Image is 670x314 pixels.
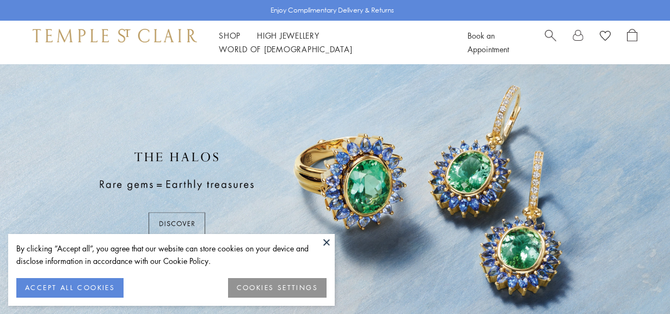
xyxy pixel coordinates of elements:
img: Temple St. Clair [33,29,197,42]
iframe: Gorgias live chat messenger [616,263,659,303]
button: ACCEPT ALL COOKIES [16,278,124,298]
nav: Main navigation [219,29,443,56]
div: By clicking “Accept all”, you agree that our website can store cookies on your device and disclos... [16,242,327,267]
a: World of [DEMOGRAPHIC_DATA]World of [DEMOGRAPHIC_DATA] [219,44,352,54]
a: Book an Appointment [468,30,509,54]
a: Search [545,29,556,56]
a: View Wishlist [600,29,611,45]
p: Enjoy Complimentary Delivery & Returns [271,5,394,16]
a: ShopShop [219,30,241,41]
a: Open Shopping Bag [627,29,637,56]
a: High JewelleryHigh Jewellery [257,30,319,41]
button: COOKIES SETTINGS [228,278,327,298]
